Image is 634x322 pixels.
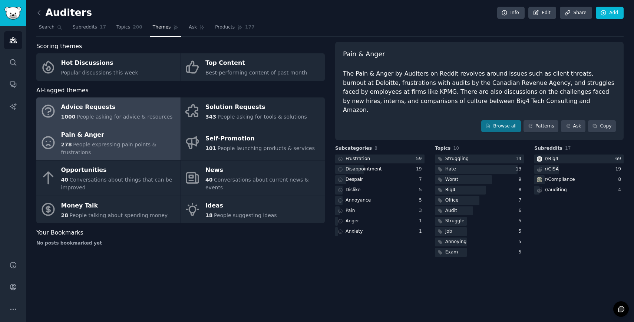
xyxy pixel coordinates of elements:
a: Struggling14 [435,155,524,164]
span: 28 [61,212,68,218]
div: r/ Compliance [545,176,575,183]
span: Topics [116,24,130,31]
a: Disappointment19 [335,165,425,174]
div: Ideas [205,200,277,212]
a: Money Talk28People talking about spending money [36,196,181,223]
div: Pain & Anger [61,129,177,141]
div: Anxiety [346,228,363,235]
div: r/ auditing [545,187,567,193]
span: Themes [153,24,171,31]
span: Your Bookmarks [36,228,83,238]
a: Patterns [524,120,558,133]
div: Advice Requests [61,102,173,113]
a: Office7 [435,196,524,205]
div: 6 [519,208,524,214]
a: News40Conversations about current news & events [181,160,325,196]
span: People asking for tools & solutions [218,114,307,120]
a: Ideas18People suggesting ideas [181,196,325,223]
a: Hot DiscussionsPopular discussions this week [36,53,181,81]
a: Add [596,7,624,19]
div: Office [445,197,459,204]
div: No posts bookmarked yet [36,240,325,247]
img: Compliance [537,177,542,182]
div: Job [445,228,452,235]
a: Top ContentBest-performing content of past month [181,53,325,81]
div: 5 [419,197,425,204]
span: Scoring themes [36,42,82,51]
div: 8 [618,176,624,183]
div: 4 [618,187,624,193]
div: Hot Discussions [61,57,138,69]
button: Copy [588,120,616,133]
a: Annoying5 [435,238,524,247]
span: 17 [565,146,571,151]
span: 101 [205,145,216,151]
a: Themes [150,21,181,37]
div: Top Content [205,57,307,69]
span: 1000 [61,114,76,120]
a: Subreddits17 [70,21,109,37]
span: Search [39,24,55,31]
a: Compliancer/Compliance8 [534,175,624,185]
a: Big4r/Big469 [534,155,624,164]
div: Money Talk [61,200,168,212]
a: Pain & Anger278People expressing pain points & frustrations [36,125,181,160]
div: Hate [445,166,456,173]
span: Products [215,24,235,31]
div: Despair [346,176,363,183]
span: People launching products & services [218,145,315,151]
div: Anger [346,218,359,225]
a: r/CISA19 [534,165,624,174]
img: GummySearch logo [4,7,22,20]
div: The Pain & Anger by Auditers on Reddit revolves around issues such as client threats, burnout at ... [343,69,616,115]
div: Self-Promotion [205,133,315,145]
span: Conversations about current news & events [205,177,309,190]
h2: Auditers [36,7,92,19]
a: Search [36,21,65,37]
span: 343 [205,114,216,120]
div: Big4 [445,187,455,193]
div: Exam [445,249,458,256]
a: Ask [186,21,207,37]
a: Despair7 [335,175,425,185]
a: Struggle5 [435,217,524,226]
a: Info [497,7,525,19]
div: 5 [519,239,524,245]
span: People expressing pain points & frustrations [61,142,156,155]
div: 14 [516,156,524,162]
div: Solution Requests [205,102,307,113]
div: News [205,165,321,176]
div: 5 [519,249,524,256]
div: Disappointment [346,166,382,173]
span: Topics [435,145,451,152]
div: 1 [419,218,425,225]
span: Popular discussions this week [61,70,138,76]
span: Pain & Anger [343,50,385,59]
span: Ask [189,24,197,31]
div: 19 [416,166,425,173]
div: 3 [419,208,425,214]
div: 5 [519,218,524,225]
a: Exam5 [435,248,524,257]
a: Opportunities40Conversations about things that can be improved [36,160,181,196]
span: Conversations about things that can be improved [61,177,172,190]
div: Audit [445,208,457,214]
a: Ask [561,120,585,133]
a: r/auditing4 [534,186,624,195]
span: 17 [100,24,106,31]
a: Anger1 [335,217,425,226]
span: Subreddits [73,24,97,31]
span: 177 [245,24,255,31]
div: 7 [419,176,425,183]
a: Job5 [435,227,524,236]
a: Edit [528,7,556,19]
div: r/ CISA [545,166,559,173]
a: Dislike5 [335,186,425,195]
div: Struggling [445,156,469,162]
span: 10 [453,146,459,151]
span: People asking for advice & resources [77,114,172,120]
div: 1 [419,228,425,235]
a: Hate13 [435,165,524,174]
span: 8 [374,146,377,151]
div: 69 [615,156,624,162]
